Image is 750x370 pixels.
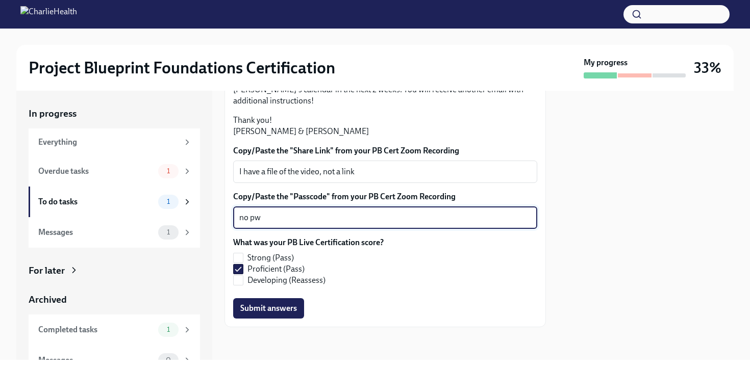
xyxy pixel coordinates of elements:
span: 1 [161,228,176,236]
div: Overdue tasks [38,166,154,177]
button: Submit answers [233,298,304,319]
div: Messages [38,355,154,366]
span: Strong (Pass) [247,252,294,263]
p: Thank you! [PERSON_NAME] & [PERSON_NAME] [233,115,537,137]
a: Archived [29,293,200,306]
label: What was your PB Live Certification score? [233,237,384,248]
a: Overdue tasks1 [29,156,200,187]
span: Proficient (Pass) [247,263,305,275]
div: To do tasks [38,196,154,207]
textarea: I have a file of the video, not a link [239,166,531,178]
div: Everything [38,137,179,148]
label: Copy/Paste the "Passcode" from your PB Cert Zoom Recording [233,191,537,202]
textarea: no pw [239,212,531,224]
span: Developing (Reassess) [247,275,326,286]
a: Messages1 [29,217,200,248]
img: CharlieHealth [20,6,77,22]
strong: My progress [584,57,628,68]
a: In progress [29,107,200,120]
div: Completed tasks [38,324,154,335]
a: To do tasks1 [29,187,200,217]
a: Everything [29,128,200,156]
span: 0 [160,356,177,364]
a: Completed tasks1 [29,314,200,345]
label: Copy/Paste the "Share Link" from your PB Cert Zoom Recording [233,145,537,156]
span: Submit answers [240,303,297,313]
span: 1 [161,326,176,333]
h3: 33% [694,59,721,77]
span: 1 [161,198,176,205]
span: 1 [161,167,176,175]
h2: Project Blueprint Foundations Certification [29,58,335,78]
div: Messages [38,227,154,238]
a: For later [29,264,200,277]
div: For later [29,264,65,277]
